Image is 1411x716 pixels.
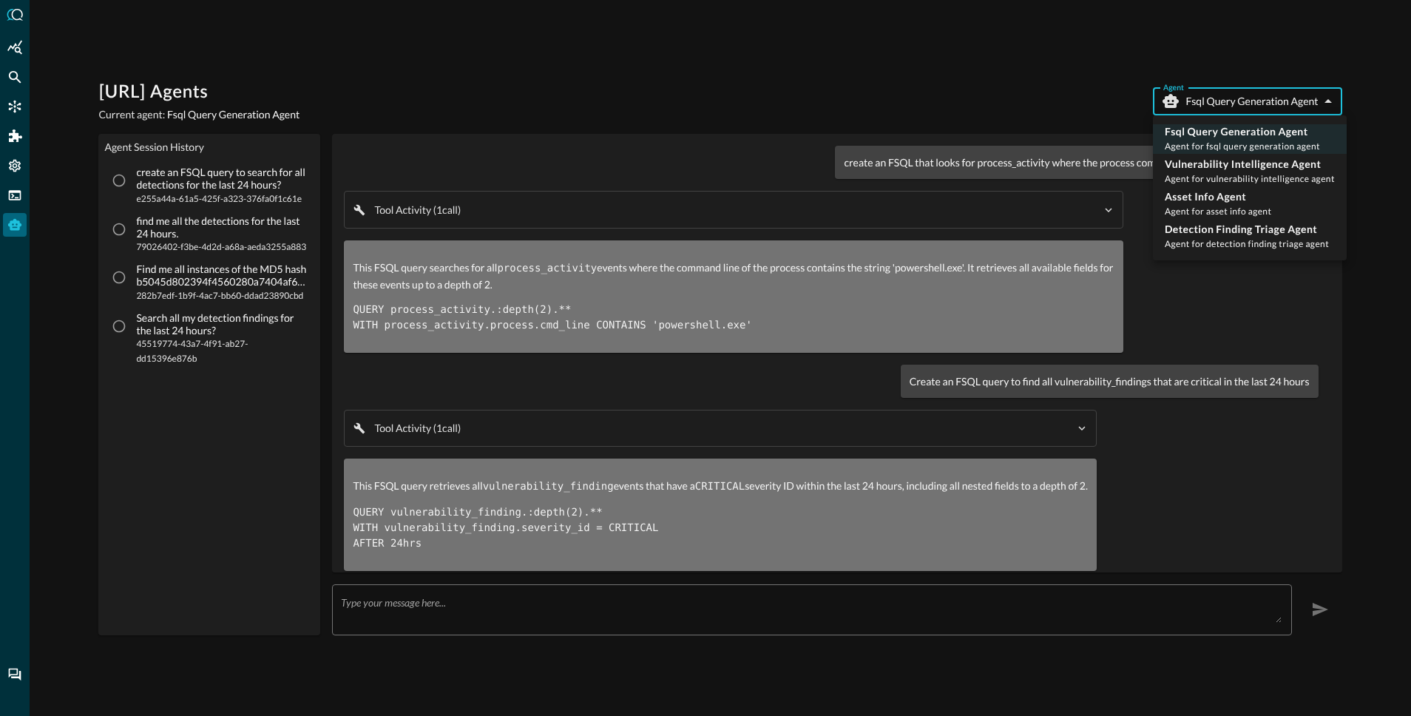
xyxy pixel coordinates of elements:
[1165,189,1271,204] p: Asset Info Agent
[1165,238,1329,249] span: Agent for detection finding triage agent
[1165,124,1320,139] p: Fsql Query Generation Agent
[1165,206,1271,217] span: Agent for asset info agent
[1165,173,1335,184] span: Agent for vulnerability intelligence agent
[1165,157,1335,172] p: Vulnerability Intelligence Agent
[1165,141,1320,152] span: Agent for fsql query generation agent
[1165,222,1329,237] p: Detection Finding Triage Agent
